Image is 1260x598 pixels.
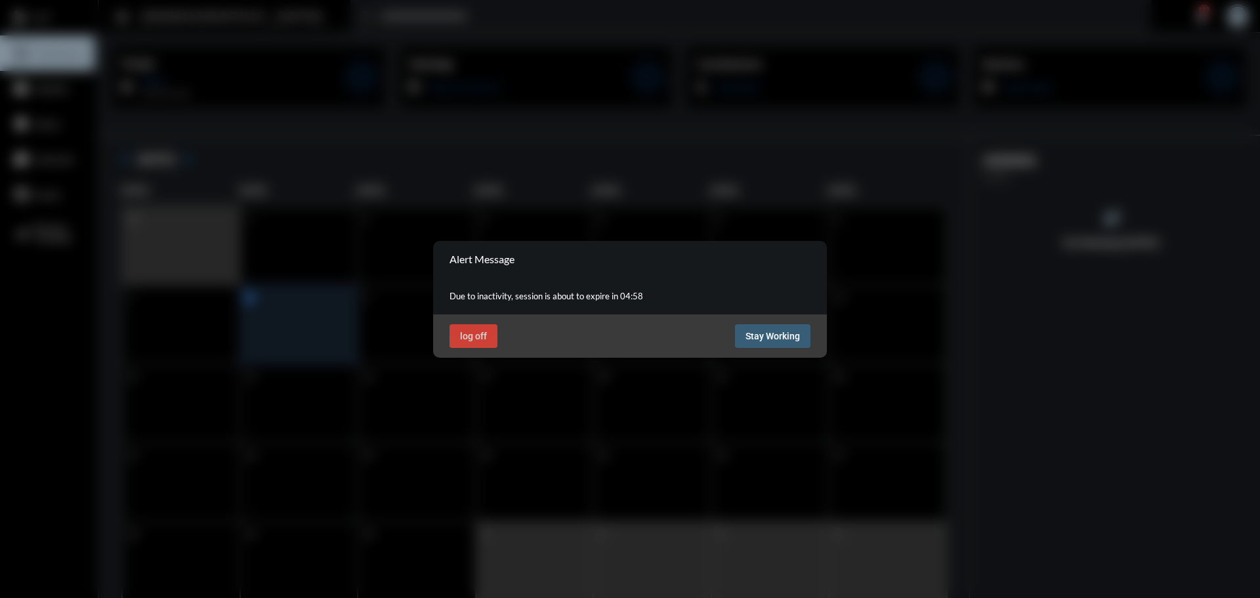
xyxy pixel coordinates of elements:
span: Stay Working [745,331,800,341]
p: Due to inactivity, session is about to expire in 04:58 [450,291,810,301]
h2: Alert Message [450,253,514,265]
span: log off [460,331,487,341]
button: log off [450,324,497,348]
button: Stay Working [735,324,810,348]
